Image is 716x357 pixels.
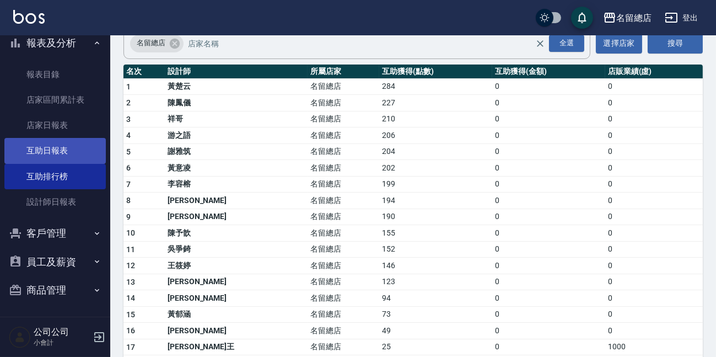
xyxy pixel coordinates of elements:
[605,241,703,258] td: 0
[379,193,492,209] td: 194
[165,274,308,290] td: [PERSON_NAME]
[379,241,492,258] td: 152
[605,111,703,127] td: 0
[605,323,703,339] td: 0
[126,326,136,335] span: 16
[492,306,605,323] td: 0
[165,209,308,225] td: [PERSON_NAME]
[492,78,605,95] td: 0
[308,127,379,144] td: 名留總店
[126,131,131,140] span: 4
[379,160,492,177] td: 202
[126,245,136,254] span: 11
[605,95,703,111] td: 0
[605,65,703,79] th: 店販業績(虛)
[34,327,90,338] h5: 公司公司
[185,34,555,53] input: 店家名稱
[379,78,492,95] td: 284
[126,115,131,124] span: 3
[308,143,379,160] td: 名留總店
[605,290,703,307] td: 0
[4,113,106,138] a: 店家日報表
[165,111,308,127] td: 祥哥
[308,111,379,127] td: 名留總店
[4,62,106,87] a: 報表目錄
[605,176,703,193] td: 0
[605,78,703,95] td: 0
[308,225,379,242] td: 名留總店
[165,176,308,193] td: 李容榕
[492,323,605,339] td: 0
[547,33,586,54] button: Open
[165,193,308,209] td: [PERSON_NAME]
[379,258,492,274] td: 146
[379,225,492,242] td: 155
[379,306,492,323] td: 73
[379,339,492,355] td: 25
[126,228,136,237] span: 10
[4,189,106,215] a: 設計師日報表
[379,274,492,290] td: 123
[492,65,605,79] th: 互助獲得(金額)
[616,11,652,25] div: 名留總店
[605,143,703,160] td: 0
[379,290,492,307] td: 94
[605,339,703,355] td: 1000
[308,160,379,177] td: 名留總店
[492,290,605,307] td: 0
[492,339,605,355] td: 0
[492,160,605,177] td: 0
[165,241,308,258] td: 吳爭錡
[126,180,131,189] span: 7
[126,278,136,286] span: 13
[379,127,492,144] td: 206
[130,38,172,49] span: 名留總店
[492,127,605,144] td: 0
[165,339,308,355] td: [PERSON_NAME]王
[648,33,703,54] button: 搜尋
[165,258,308,274] td: 王筱婷
[165,65,308,79] th: 設計師
[492,111,605,127] td: 0
[596,33,642,54] button: 選擇店家
[126,147,131,156] span: 5
[4,87,106,113] a: 店家區間累計表
[605,274,703,290] td: 0
[379,65,492,79] th: 互助獲得(點數)
[126,82,131,91] span: 1
[4,219,106,248] button: 客戶管理
[308,95,379,111] td: 名留總店
[165,160,308,177] td: 黃意凌
[379,209,492,225] td: 190
[492,176,605,193] td: 0
[165,95,308,111] td: 陳鳳儀
[165,290,308,307] td: [PERSON_NAME]
[379,323,492,339] td: 49
[308,193,379,209] td: 名留總店
[492,258,605,274] td: 0
[4,164,106,189] a: 互助排行榜
[308,209,379,225] td: 名留總店
[308,65,379,79] th: 所屬店家
[9,326,31,348] img: Person
[492,209,605,225] td: 0
[532,36,548,51] button: Clear
[308,323,379,339] td: 名留總店
[492,241,605,258] td: 0
[130,35,184,52] div: 名留總店
[165,78,308,95] td: 黃楚云
[492,225,605,242] td: 0
[492,95,605,111] td: 0
[4,138,106,163] a: 互助日報表
[165,127,308,144] td: 游之語
[126,196,131,205] span: 8
[379,143,492,160] td: 204
[492,274,605,290] td: 0
[308,274,379,290] td: 名留總店
[4,29,106,57] button: 報表及分析
[605,209,703,225] td: 0
[660,8,703,28] button: 登出
[492,193,605,209] td: 0
[308,176,379,193] td: 名留總店
[379,176,492,193] td: 199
